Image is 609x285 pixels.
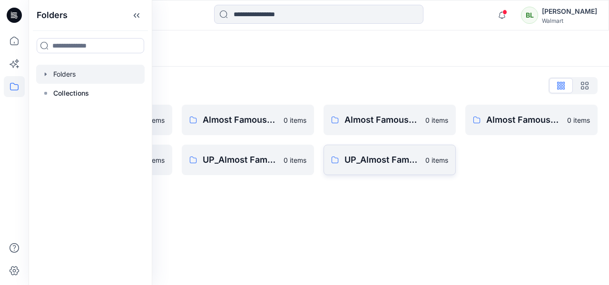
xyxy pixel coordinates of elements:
[486,113,561,127] p: Almost Famous_D34_Junior_Tops
[142,115,165,125] p: 0 items
[324,145,456,175] a: UP_Almost Famous_D34_YA_Tops. Dresses, Sweaters, Sets0 items
[465,105,598,135] a: Almost Famous_D34_Junior_Tops0 items
[203,153,278,167] p: UP_Almost Famous D34 YA Bottoms
[567,115,590,125] p: 0 items
[203,113,278,127] p: Almost Famous_D34_Junior_Bottoms
[182,105,314,135] a: Almost Famous_D34_Junior_Bottoms0 items
[344,153,420,167] p: UP_Almost Famous_D34_YA_Tops. Dresses, Sweaters, Sets
[182,145,314,175] a: UP_Almost Famous D34 YA Bottoms0 items
[284,155,306,165] p: 0 items
[142,155,165,165] p: 0 items
[284,115,306,125] p: 0 items
[542,17,597,24] div: Walmart
[425,115,448,125] p: 0 items
[344,113,420,127] p: Almost Famous_D34_Junior_Dresses, Sets & Rompers
[542,6,597,17] div: [PERSON_NAME]
[324,105,456,135] a: Almost Famous_D34_Junior_Dresses, Sets & Rompers0 items
[521,7,538,24] div: BL
[425,155,448,165] p: 0 items
[53,88,89,99] p: Collections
